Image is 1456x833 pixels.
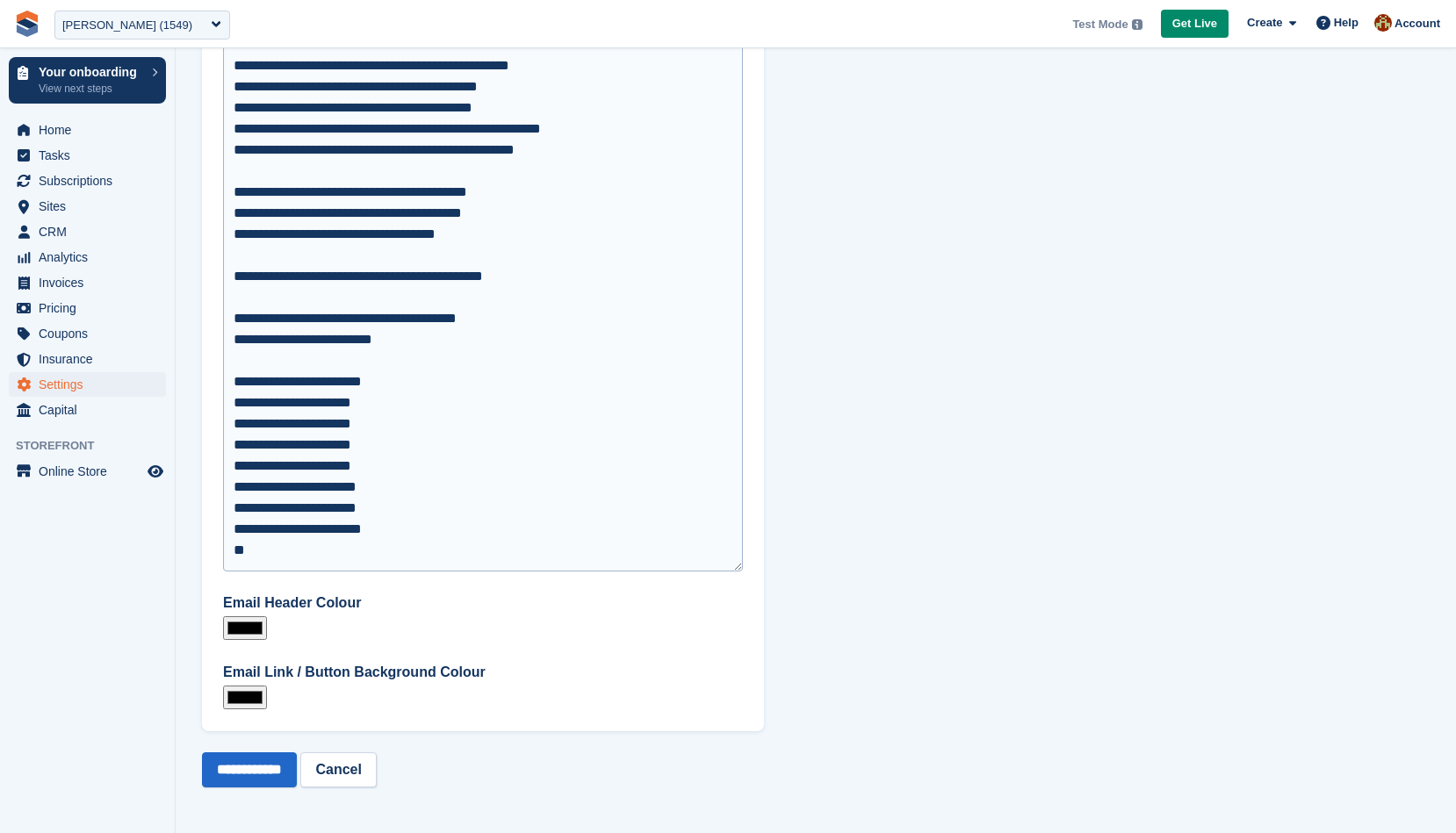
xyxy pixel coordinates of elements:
[1374,14,1392,32] img: Steven
[9,296,166,320] a: menu
[1072,16,1128,33] span: Test Mode
[1334,14,1359,32] span: Help
[39,81,143,97] p: View next steps
[39,169,144,193] span: Subscriptions
[39,143,144,168] span: Tasks
[9,219,166,244] a: menu
[39,219,144,244] span: CRM
[39,459,144,484] span: Online Store
[145,461,166,482] a: Preview store
[14,11,40,37] img: stora-icon-8386f47178a22dfd0bd8f6a31ec36ba5ce8667c1dd55bd0f319d3a0aa187defe.svg
[1161,10,1229,39] a: Get Live
[39,398,144,422] span: Capital
[9,57,166,104] a: Your onboarding View next steps
[9,270,166,295] a: menu
[16,437,175,455] span: Storefront
[39,347,144,371] span: Insurance
[9,321,166,346] a: menu
[39,296,144,320] span: Pricing
[1247,14,1282,32] span: Create
[9,194,166,219] a: menu
[1172,15,1217,32] span: Get Live
[39,118,144,142] span: Home
[1132,19,1142,30] img: icon-info-grey-7440780725fd019a000dd9b08b2336e03edf1995a4989e88bcd33f0948082b44.svg
[39,66,143,78] p: Your onboarding
[39,372,144,397] span: Settings
[9,372,166,397] a: menu
[39,321,144,346] span: Coupons
[39,245,144,269] span: Analytics
[9,245,166,269] a: menu
[300,752,376,787] a: Cancel
[62,17,192,34] div: [PERSON_NAME] (1549)
[39,270,144,295] span: Invoices
[9,398,166,422] a: menu
[39,194,144,219] span: Sites
[9,169,166,193] a: menu
[9,459,166,484] a: menu
[9,347,166,371] a: menu
[223,592,743,614] label: Email Header Colour
[1395,15,1440,32] span: Account
[9,118,166,142] a: menu
[223,662,743,683] label: Email Link / Button Background Colour
[9,143,166,168] a: menu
